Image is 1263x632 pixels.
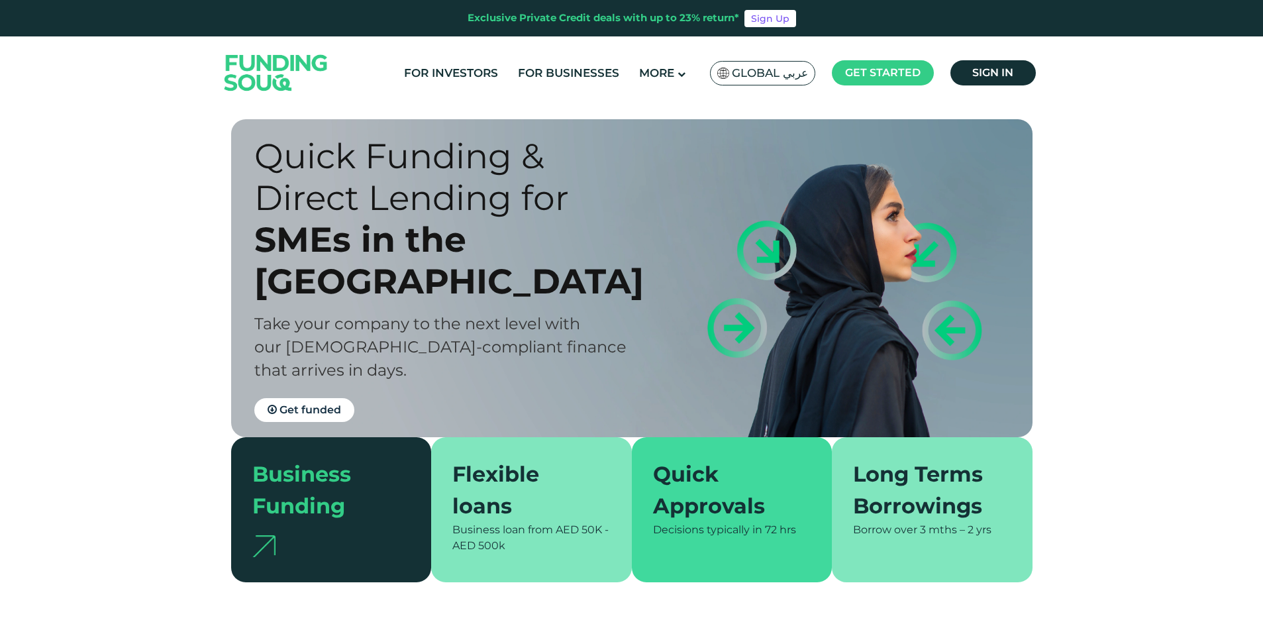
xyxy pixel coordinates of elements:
div: Long Terms Borrowings [853,458,995,522]
span: 3 mths – 2 yrs [920,523,991,536]
div: Quick Approvals [653,458,795,522]
span: Take your company to the next level with our [DEMOGRAPHIC_DATA]-compliant finance that arrives in... [254,314,627,380]
span: Get funded [279,403,341,416]
span: More [639,66,674,79]
a: For Investors [401,62,501,84]
span: Sign in [972,66,1013,79]
span: Decisions typically in [653,523,762,536]
span: Borrow over [853,523,917,536]
a: Sign in [950,60,1036,85]
span: 72 hrs [765,523,796,536]
img: arrow [252,535,276,557]
div: Exclusive Private Credit deals with up to 23% return* [468,11,739,26]
a: For Businesses [515,62,623,84]
span: Get started [845,66,921,79]
div: Quick Funding & Direct Lending for [254,135,655,219]
a: Sign Up [744,10,796,27]
span: Global عربي [732,66,808,81]
a: Get funded [254,398,354,422]
div: Flexible loans [452,458,595,522]
div: SMEs in the [GEOGRAPHIC_DATA] [254,219,655,302]
span: Business loan from [452,523,553,536]
img: Logo [211,39,341,106]
div: Business Funding [252,458,395,522]
img: SA Flag [717,68,729,79]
